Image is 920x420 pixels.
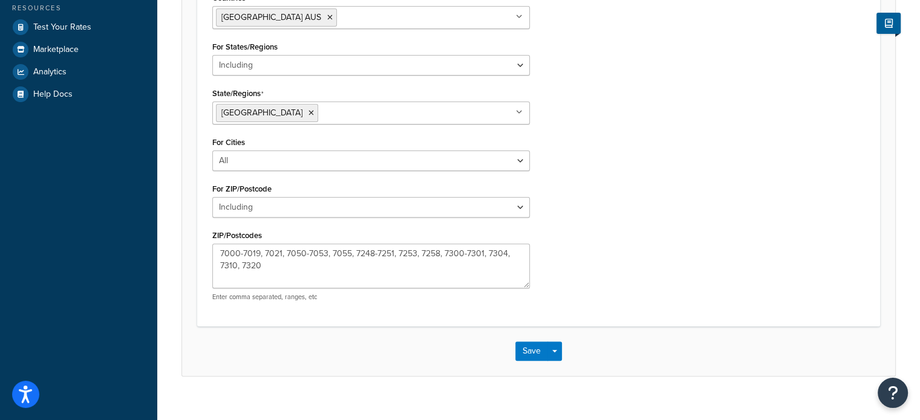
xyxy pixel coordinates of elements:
label: ZIP/Postcodes [212,231,262,240]
button: Open Resource Center [878,378,908,408]
a: Analytics [9,61,148,83]
a: Marketplace [9,39,148,60]
span: Test Your Rates [33,22,91,33]
button: Save [515,341,548,361]
label: For States/Regions [212,42,278,51]
span: [GEOGRAPHIC_DATA] AUS [221,11,321,24]
button: Show Help Docs [876,13,901,34]
p: Enter comma separated, ranges, etc [212,292,530,302]
div: Resources [9,3,148,13]
label: State/Regions [212,89,264,99]
span: Help Docs [33,89,73,100]
a: Help Docs [9,83,148,105]
span: Marketplace [33,45,79,55]
span: [GEOGRAPHIC_DATA] [221,106,302,119]
a: Test Your Rates [9,16,148,38]
textarea: 7000-7019, 7021, 7050-7053, 7055, 7248-7251, 7253, 7258, 7300-7301, 7304, 7310, 7320 [212,244,530,288]
label: For Cities [212,138,245,147]
span: Analytics [33,67,67,77]
label: For ZIP/Postcode [212,184,272,193]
